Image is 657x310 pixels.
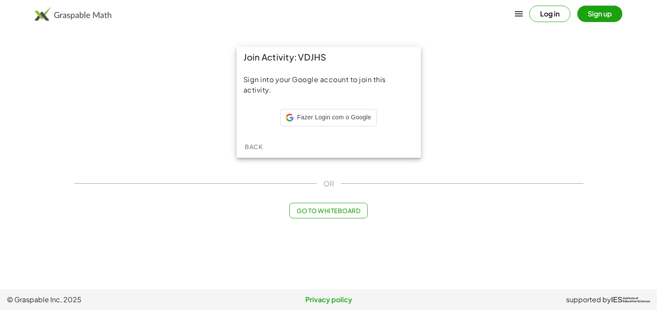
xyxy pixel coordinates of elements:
[529,6,570,22] button: Log in
[623,297,650,303] span: Institute of Education Sciences
[324,179,334,189] span: OR
[611,294,650,305] a: IESInstitute ofEducation Sciences
[297,113,371,122] span: Fazer Login com o Google
[577,6,622,22] button: Sign up
[611,296,622,304] span: IES
[297,207,360,214] span: Go to Whiteboard
[236,47,421,67] div: Join Activity: VDJHS
[240,139,268,154] button: Back
[7,294,221,305] span: © Graspable Inc, 2025
[243,74,414,95] div: Sign into your Google account to join this activity.
[289,203,368,218] button: Go to Whiteboard
[221,294,436,305] a: Privacy policy
[245,143,262,150] span: Back
[566,294,611,305] span: supported by
[280,109,377,126] div: Fazer Login com o Google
